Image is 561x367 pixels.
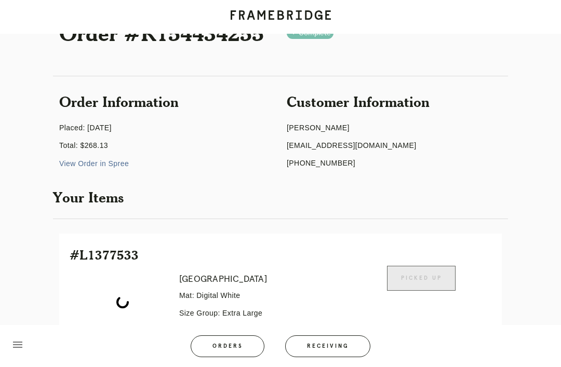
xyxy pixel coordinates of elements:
[11,338,24,351] i: menu
[287,123,502,132] p: [PERSON_NAME]
[299,28,331,39] div: complete
[287,141,502,150] p: [EMAIL_ADDRESS][DOMAIN_NAME]
[59,141,274,150] p: Total: $268.13
[180,335,275,351] a: Orders
[275,335,381,351] a: Receiving
[287,158,502,168] p: [PHONE_NUMBER]
[59,159,129,168] a: View Order in Spree
[191,335,264,357] button: Orders
[53,186,508,208] h2: Your Items
[306,344,349,349] span: Receiving
[179,272,346,287] h6: [GEOGRAPHIC_DATA]
[179,291,346,300] p: Mat: Digital White
[230,10,331,20] img: framebridge-logo-text-d1db7b7b2b74c85e67bf30a22fc4e78f.svg
[70,244,491,266] h2: #L1377533
[179,308,346,318] p: Size Group: Extra Large
[212,344,243,349] span: Orders
[59,123,274,132] p: Placed: [DATE]
[59,91,274,113] h2: Order Information
[285,335,370,357] button: Receiving
[287,91,502,113] h2: Customer Information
